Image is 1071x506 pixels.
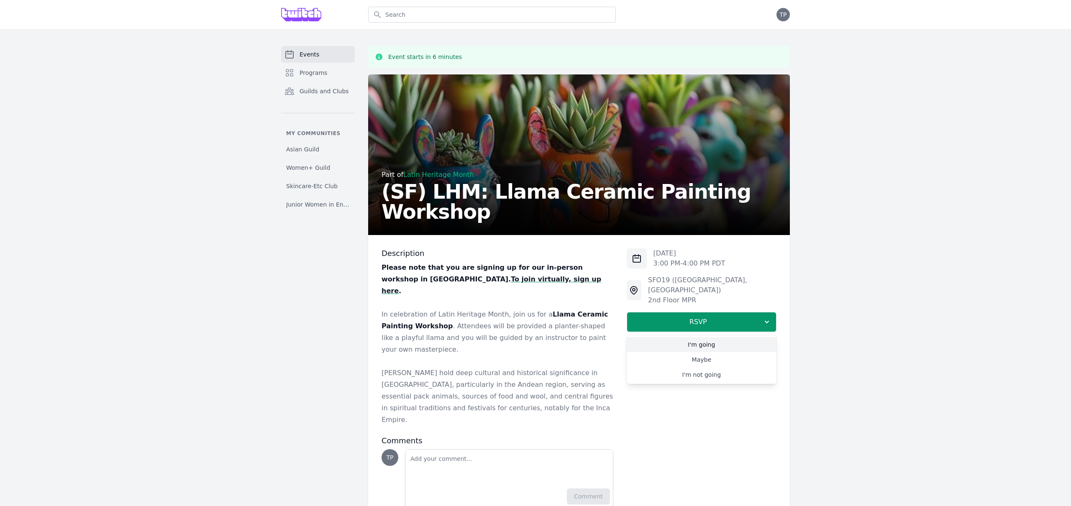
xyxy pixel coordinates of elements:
a: I'm going [627,337,776,352]
img: Grove [281,8,321,21]
span: Junior Women in Engineering Club [286,200,350,209]
a: Guilds and Clubs [281,83,355,100]
div: RSVP [627,335,776,384]
a: Maybe [627,352,776,367]
span: Skincare-Etc Club [286,182,338,190]
span: Guilds and Clubs [300,87,349,95]
p: My communities [281,130,355,137]
span: TP [780,12,787,18]
a: Asian Guild [281,142,355,157]
p: 3:00 PM - 4:00 PM PDT [653,258,725,268]
p: In celebration of Latin Heritage Month, join us for a . Attendees will be provided a planter-shap... [382,309,613,355]
span: Women+ Guild [286,164,330,172]
strong: Please note that you are signing up for our in-person workshop in [GEOGRAPHIC_DATA]. [382,263,583,283]
a: Junior Women in Engineering Club [281,197,355,212]
span: Programs [300,69,327,77]
button: TP [776,8,790,21]
a: Skincare-Etc Club [281,179,355,194]
p: Event starts in 6 minutes [388,53,462,61]
h3: Description [382,248,613,258]
input: Search [368,7,616,23]
button: RSVP [627,312,776,332]
nav: Sidebar [281,46,355,212]
a: Events [281,46,355,63]
a: Women+ Guild [281,160,355,175]
a: I'm not going [627,367,776,382]
a: Latin Heritage Month [403,171,474,179]
strong: . [399,287,401,295]
h2: (SF) LHM: Llama Ceramic Painting Workshop [382,181,776,222]
span: RSVP [634,317,763,327]
button: Comment [567,488,610,504]
div: 2nd Floor MPR [648,295,776,305]
span: TP [387,455,394,460]
div: SFO19 ([GEOGRAPHIC_DATA], [GEOGRAPHIC_DATA]) [648,275,776,295]
h3: Comments [382,436,613,446]
span: Asian Guild [286,145,319,153]
div: Part of [382,170,776,180]
p: [DATE] [653,248,725,258]
span: Events [300,50,319,59]
p: [PERSON_NAME] hold deep cultural and historical significance in [GEOGRAPHIC_DATA], particularly i... [382,367,613,426]
a: Programs [281,64,355,81]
